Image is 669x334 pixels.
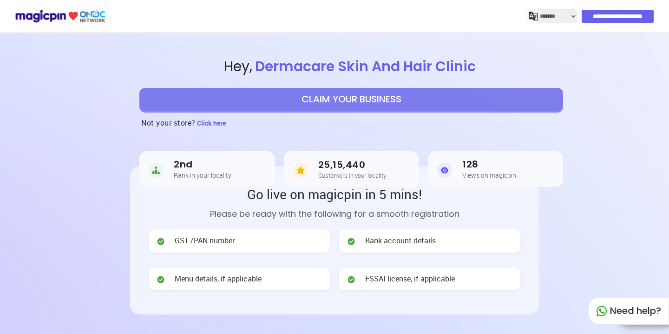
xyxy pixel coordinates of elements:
[293,161,308,180] img: Customers
[156,237,165,246] img: check
[437,161,452,180] img: Views
[347,237,356,246] img: check
[149,185,520,203] h2: Go live on magicpin in 5 mins!
[139,88,563,111] button: CLAIM YOUR BUSINESS
[175,235,235,246] span: GST /PAN number
[588,297,669,325] div: Need help?
[149,207,520,220] p: Please be ready with the following for a smooth registration
[197,119,226,127] span: Click here
[347,275,356,284] img: check
[529,12,538,21] img: j2MGCQAAAABJRU5ErkJggg==
[252,56,479,76] span: Dermacare Skin And Hair Clinic
[318,172,386,179] h5: Customers in your locality
[365,274,455,284] span: FSSAI license, if applicable
[462,159,516,170] h3: 128
[149,161,164,180] img: Rank
[365,235,436,246] span: Bank account details
[596,306,607,317] img: whatapp_green.7240e66a.svg
[141,111,196,134] h3: Not your store?
[33,57,669,77] span: Hey ,
[174,172,231,179] h5: Rank in your locality
[15,8,105,24] img: ondc-logo-new-small.8a59708e.svg
[318,160,386,170] h3: 25,15,440
[175,274,262,284] span: Menu details, if applicable
[156,275,165,284] img: check
[174,159,231,170] h3: 2nd
[462,172,516,179] h5: Views on magicpin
